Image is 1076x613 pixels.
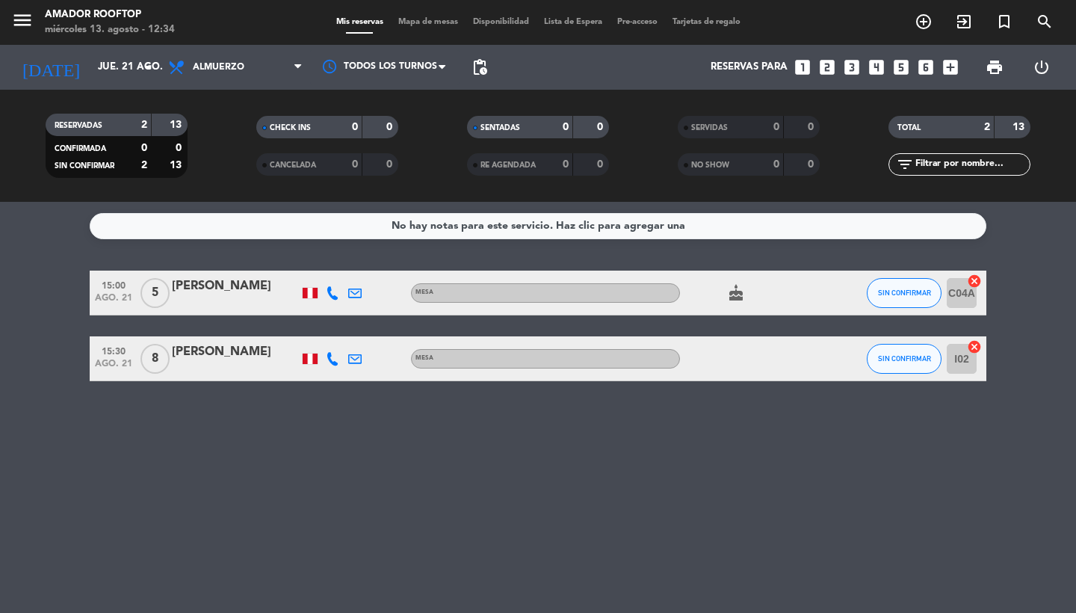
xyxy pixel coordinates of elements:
button: SIN CONFIRMAR [867,344,941,374]
div: No hay notas para este servicio. Haz clic para agregar una [392,218,685,235]
span: Almuerzo [193,62,244,73]
span: SIN CONFIRMAR [878,354,931,363]
i: cake [727,284,745,302]
strong: 2 [141,160,147,170]
span: print [986,58,1004,76]
input: Filtrar por nombre... [914,156,1030,173]
button: menu [11,9,34,37]
strong: 0 [773,159,779,170]
span: TOTAL [897,124,921,132]
span: Disponibilidad [466,18,537,26]
span: ago. 21 [95,293,132,310]
span: 15:00 [95,276,132,293]
span: Tarjetas de regalo [665,18,748,26]
span: RESERVADAS [55,122,102,129]
strong: 0 [386,122,395,132]
span: CHECK INS [270,124,311,132]
strong: 2 [141,120,147,130]
i: turned_in_not [995,13,1013,31]
span: 5 [140,278,170,308]
span: Mesa [415,289,433,295]
span: Mesa [415,355,433,361]
span: CANCELADA [270,161,316,169]
span: SIN CONFIRMAR [878,289,931,297]
span: 8 [140,344,170,374]
strong: 13 [170,160,185,170]
div: LOG OUT [1018,45,1065,90]
strong: 0 [597,159,606,170]
i: add_box [941,58,960,77]
span: 15:30 [95,342,132,359]
span: NO SHOW [691,161,729,169]
span: SERVIDAS [691,124,728,132]
strong: 0 [597,122,606,132]
i: search [1036,13,1054,31]
strong: 0 [773,122,779,132]
i: filter_list [896,155,914,173]
strong: 0 [563,159,569,170]
i: looks_3 [842,58,862,77]
strong: 0 [808,122,817,132]
strong: 0 [352,159,358,170]
strong: 13 [1012,122,1027,132]
span: ago. 21 [95,359,132,376]
strong: 0 [563,122,569,132]
strong: 0 [352,122,358,132]
span: Pre-acceso [610,18,665,26]
strong: 0 [808,159,817,170]
span: RE AGENDADA [480,161,536,169]
span: CONFIRMADA [55,145,106,153]
span: pending_actions [471,58,489,76]
i: menu [11,9,34,31]
i: [DATE] [11,51,90,84]
i: looks_one [793,58,812,77]
span: SENTADAS [480,124,520,132]
span: Reservas para [711,61,788,73]
i: arrow_drop_down [139,58,157,76]
div: [PERSON_NAME] [172,277,299,296]
span: Mis reservas [329,18,391,26]
span: Lista de Espera [537,18,610,26]
strong: 13 [170,120,185,130]
i: looks_6 [916,58,936,77]
div: [PERSON_NAME] [172,342,299,362]
button: SIN CONFIRMAR [867,278,941,308]
i: cancel [967,274,982,289]
i: exit_to_app [955,13,973,31]
i: power_settings_new [1033,58,1051,76]
span: SIN CONFIRMAR [55,162,114,170]
i: looks_5 [891,58,911,77]
i: looks_4 [867,58,886,77]
strong: 2 [984,122,990,132]
strong: 0 [141,143,147,153]
div: miércoles 13. agosto - 12:34 [45,22,175,37]
strong: 0 [176,143,185,153]
span: Mapa de mesas [391,18,466,26]
strong: 0 [386,159,395,170]
i: looks_two [817,58,837,77]
i: add_circle_outline [915,13,933,31]
div: Amador Rooftop [45,7,175,22]
i: cancel [967,339,982,354]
